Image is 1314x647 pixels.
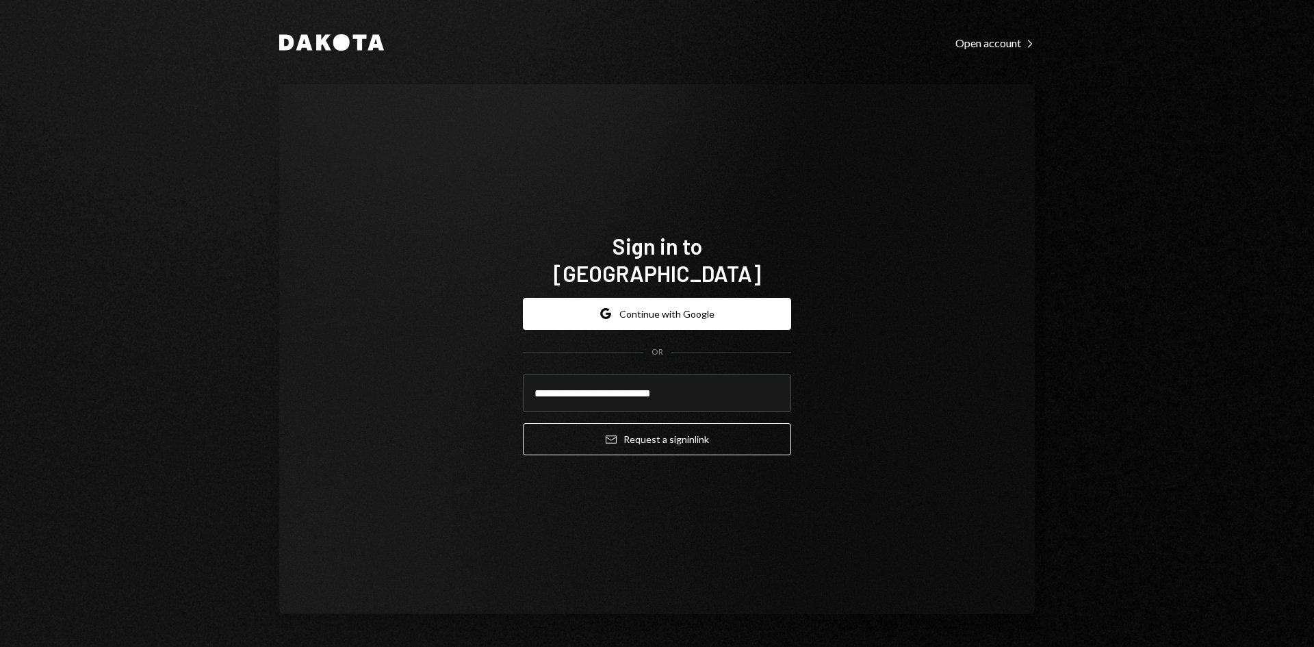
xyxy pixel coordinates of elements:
div: OR [652,346,663,358]
div: Open account [955,36,1035,50]
button: Continue with Google [523,298,791,330]
button: Request a signinlink [523,423,791,455]
a: Open account [955,35,1035,50]
h1: Sign in to [GEOGRAPHIC_DATA] [523,232,791,287]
